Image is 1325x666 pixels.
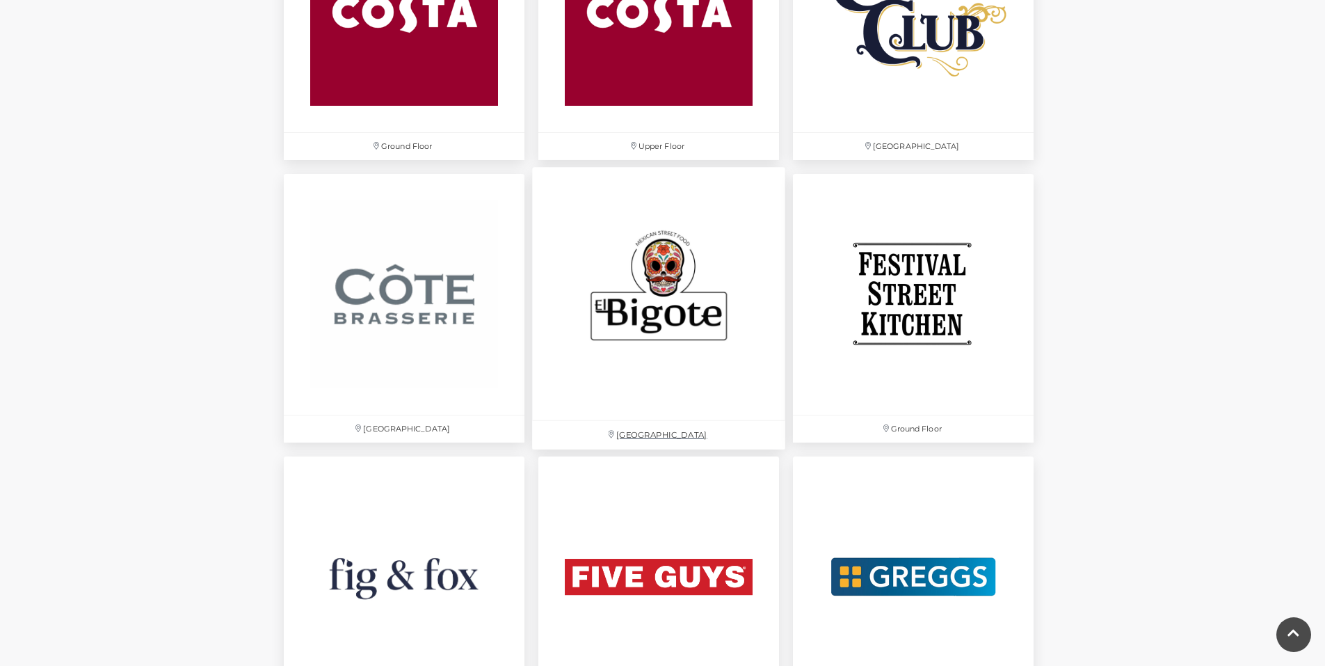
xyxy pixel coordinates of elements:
p: [GEOGRAPHIC_DATA] [284,415,524,443]
a: Ground Floor [786,167,1041,450]
p: Ground Floor [284,133,524,160]
p: Ground Floor [793,415,1034,443]
p: [GEOGRAPHIC_DATA] [793,133,1034,160]
a: [GEOGRAPHIC_DATA] [525,160,793,457]
a: [GEOGRAPHIC_DATA] [277,167,531,450]
p: Upper Floor [538,133,779,160]
p: [GEOGRAPHIC_DATA] [532,421,785,450]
